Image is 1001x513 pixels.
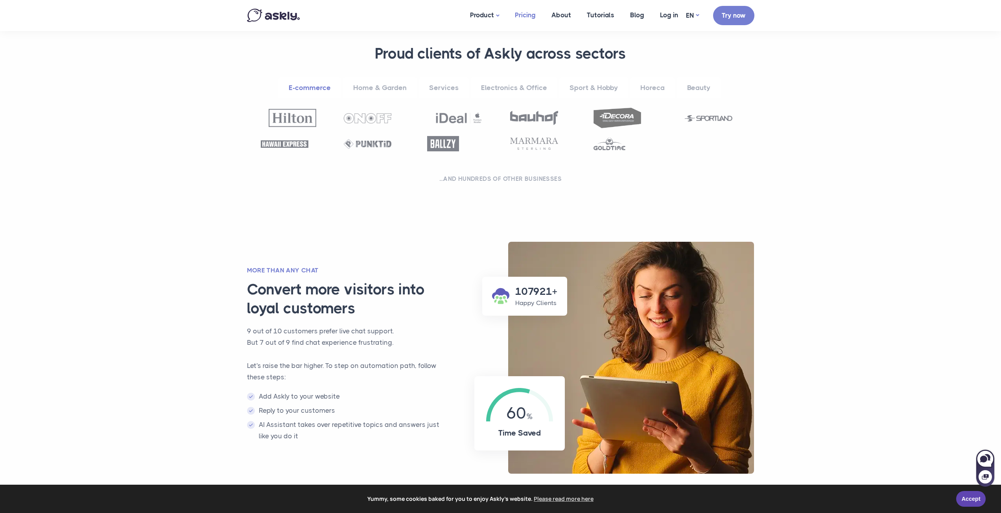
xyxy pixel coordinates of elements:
[686,10,699,21] a: EN
[427,136,459,151] img: Ballzy
[11,493,951,505] span: Yummy, some cookies baked for you to enjoy Askly's website.
[435,109,483,127] img: Ideal
[630,77,675,99] a: Horeca
[247,266,449,275] h2: More than any chat
[486,388,553,421] div: 60
[247,9,300,22] img: Askly
[247,325,449,337] p: 9 out of 10 customers prefer live chat support.
[343,77,417,99] a: Home & Garden
[533,493,595,505] a: learn more about cookies
[486,427,553,439] h4: Time Saved
[278,77,341,99] a: E-commerce
[956,491,986,507] a: Accept
[257,175,745,183] h2: ...and hundreds of other businesses
[419,77,469,99] a: Services
[471,77,557,99] a: Electronics & Office
[247,337,449,348] p: But 7 out of 9 find chat experience frustrating.
[247,360,449,383] p: Let's raise the bar higher. To step on automation path, follow these steps:
[257,44,745,63] h3: Proud clients of Askly across sectors
[677,77,721,99] a: Beauty
[247,280,459,318] h3: Convert more visitors into loyal customers
[685,115,732,121] img: Sportland
[510,111,558,125] img: Bauhof
[269,109,316,127] img: Hilton
[594,137,625,150] img: Goldtime
[247,391,449,402] li: Add Askly to your website
[344,139,391,149] img: Punktid
[261,140,308,148] img: Hawaii Express
[247,405,449,416] li: Reply to your customers
[713,6,754,25] a: Try now
[975,448,995,487] iframe: Askly chat
[247,419,449,442] li: AI Assistant takes over repetitive topics and answers just like you do it
[515,298,557,308] p: Happy Clients
[344,113,391,123] img: OnOff
[510,138,558,150] img: Marmara Sterling
[559,77,628,99] a: Sport & Hobby
[515,285,557,298] h3: 107921+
